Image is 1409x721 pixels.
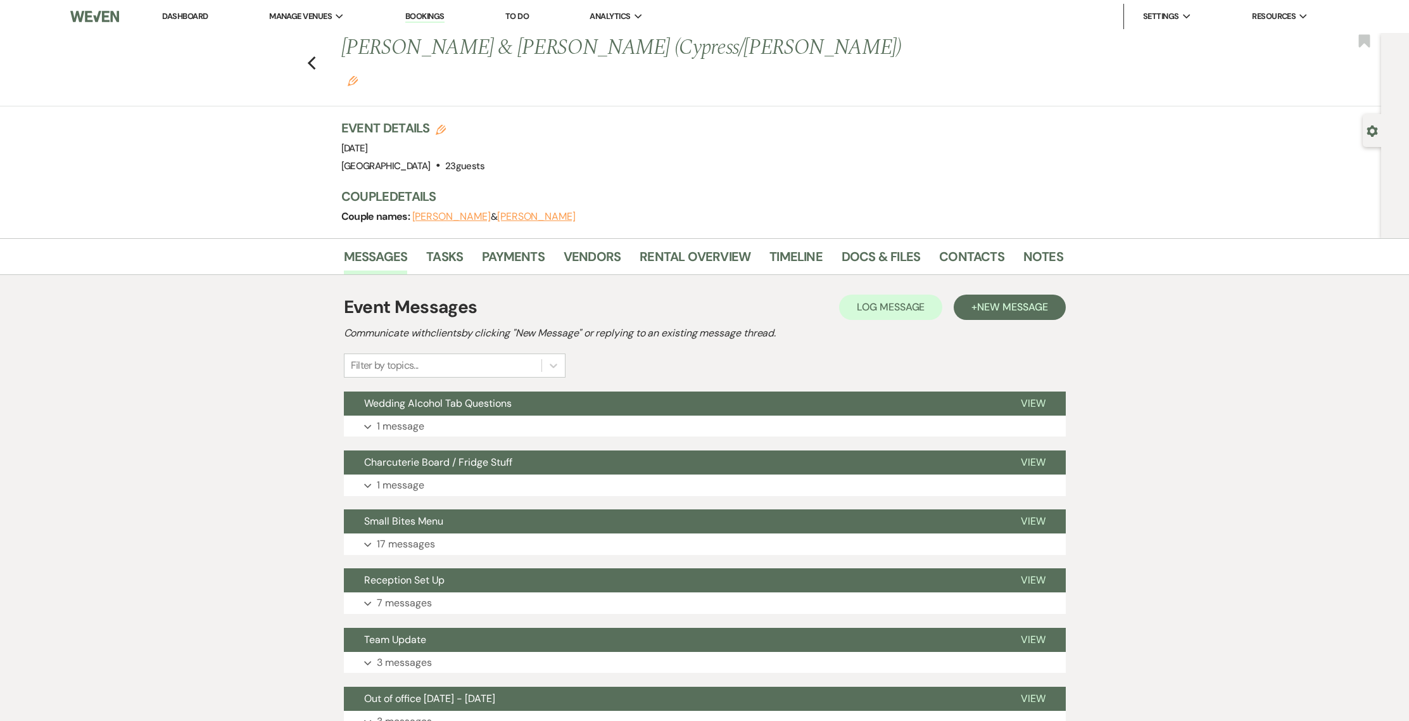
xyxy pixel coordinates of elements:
[344,568,1001,592] button: Reception Set Up
[341,33,909,93] h1: [PERSON_NAME] & [PERSON_NAME] (Cypress/[PERSON_NAME])
[341,188,1051,205] h3: Couple Details
[344,687,1001,711] button: Out of office [DATE] - [DATE]
[377,418,424,435] p: 1 message
[1001,509,1066,533] button: View
[344,246,408,274] a: Messages
[364,514,443,528] span: Small Bites Menu
[344,628,1001,652] button: Team Update
[344,592,1066,614] button: 7 messages
[377,477,424,494] p: 1 message
[1252,10,1296,23] span: Resources
[341,210,412,223] span: Couple names:
[364,633,426,646] span: Team Update
[482,246,545,274] a: Payments
[1021,514,1046,528] span: View
[564,246,621,274] a: Vendors
[412,210,576,223] span: &
[377,654,432,671] p: 3 messages
[364,456,512,469] span: Charcuterie Board / Fridge Stuff
[1023,246,1063,274] a: Notes
[348,75,358,86] button: Edit
[70,3,119,30] img: Weven Logo
[1001,392,1066,416] button: View
[1001,568,1066,592] button: View
[412,212,491,222] button: [PERSON_NAME]
[269,10,332,23] span: Manage Venues
[1367,124,1378,136] button: Open lead details
[505,11,529,22] a: To Do
[341,119,484,137] h3: Event Details
[344,416,1066,437] button: 1 message
[341,142,368,155] span: [DATE]
[344,326,1066,341] h2: Communicate with clients by clicking "New Message" or replying to an existing message thread.
[1001,687,1066,711] button: View
[1143,10,1179,23] span: Settings
[162,11,208,22] a: Dashboard
[364,397,512,410] span: Wedding Alcohol Tab Questions
[344,392,1001,416] button: Wedding Alcohol Tab Questions
[364,573,445,587] span: Reception Set Up
[1021,397,1046,410] span: View
[351,358,419,373] div: Filter by topics...
[1021,573,1046,587] span: View
[857,300,925,314] span: Log Message
[344,450,1001,475] button: Charcuterie Board / Fridge Stuff
[377,536,435,552] p: 17 messages
[344,533,1066,555] button: 17 messages
[590,10,630,23] span: Analytics
[344,652,1066,673] button: 3 messages
[954,295,1065,320] button: +New Message
[842,246,920,274] a: Docs & Files
[769,246,823,274] a: Timeline
[1021,692,1046,705] span: View
[377,595,432,611] p: 7 messages
[344,294,477,321] h1: Event Messages
[1001,628,1066,652] button: View
[426,246,463,274] a: Tasks
[1001,450,1066,475] button: View
[344,475,1066,496] button: 1 message
[364,692,495,705] span: Out of office [DATE] - [DATE]
[839,295,942,320] button: Log Message
[1021,633,1046,646] span: View
[405,11,445,23] a: Bookings
[939,246,1004,274] a: Contacts
[445,160,484,172] span: 23 guests
[344,509,1001,533] button: Small Bites Menu
[497,212,576,222] button: [PERSON_NAME]
[341,160,431,172] span: [GEOGRAPHIC_DATA]
[977,300,1047,314] span: New Message
[1021,456,1046,469] span: View
[640,246,750,274] a: Rental Overview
